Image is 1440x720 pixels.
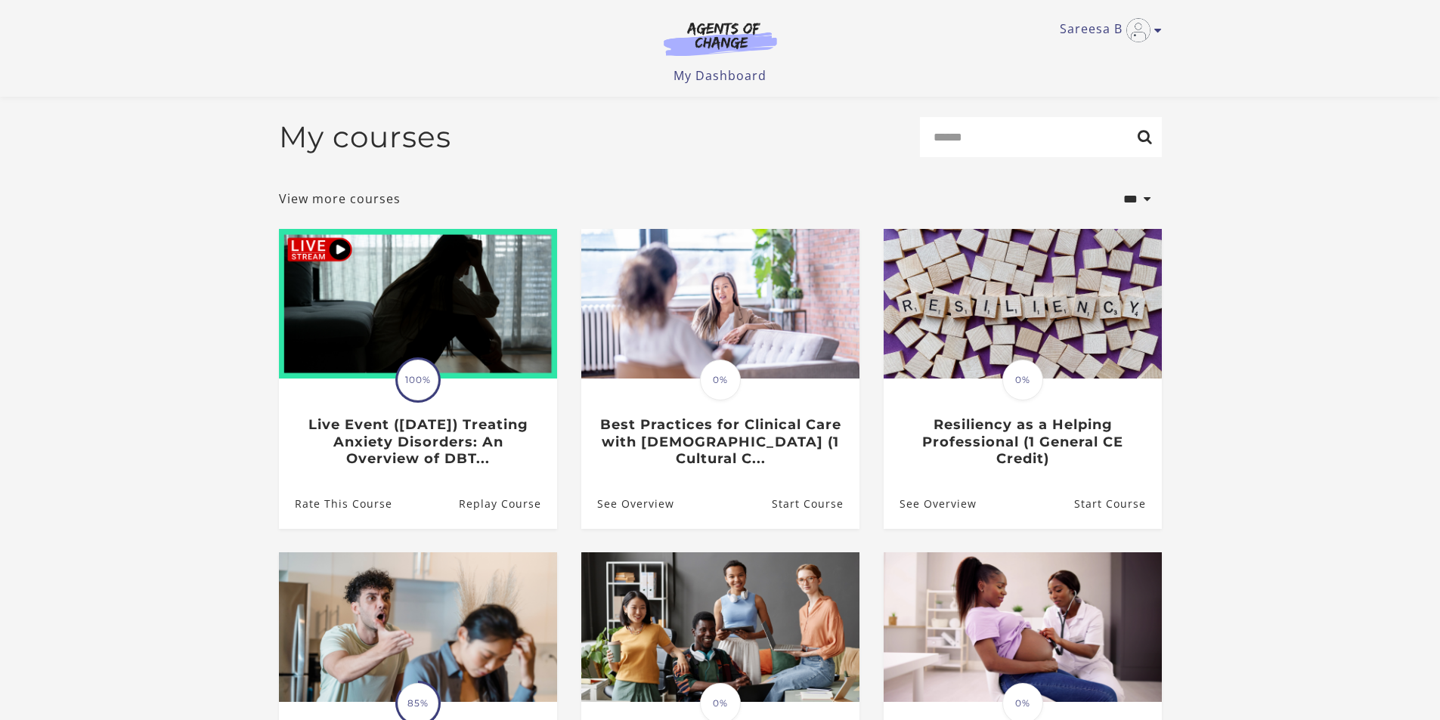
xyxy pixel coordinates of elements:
[700,360,741,400] span: 0%
[1002,360,1043,400] span: 0%
[1060,18,1154,42] a: Toggle menu
[648,21,793,56] img: Agents of Change Logo
[771,479,859,528] a: Best Practices for Clinical Care with Asian Americans (1 Cultural C...: Resume Course
[674,67,766,84] a: My Dashboard
[295,416,540,468] h3: Live Event ([DATE]) Treating Anxiety Disorders: An Overview of DBT...
[581,479,674,528] a: Best Practices for Clinical Care with Asian Americans (1 Cultural C...: See Overview
[279,479,392,528] a: Live Event (8/22/25) Treating Anxiety Disorders: An Overview of DBT...: Rate This Course
[279,190,401,208] a: View more courses
[1073,479,1161,528] a: Resiliency as a Helping Professional (1 General CE Credit): Resume Course
[884,479,977,528] a: Resiliency as a Helping Professional (1 General CE Credit): See Overview
[900,416,1145,468] h3: Resiliency as a Helping Professional (1 General CE Credit)
[597,416,843,468] h3: Best Practices for Clinical Care with [DEMOGRAPHIC_DATA] (1 Cultural C...
[279,119,451,155] h2: My courses
[458,479,556,528] a: Live Event (8/22/25) Treating Anxiety Disorders: An Overview of DBT...: Resume Course
[398,360,438,400] span: 100%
